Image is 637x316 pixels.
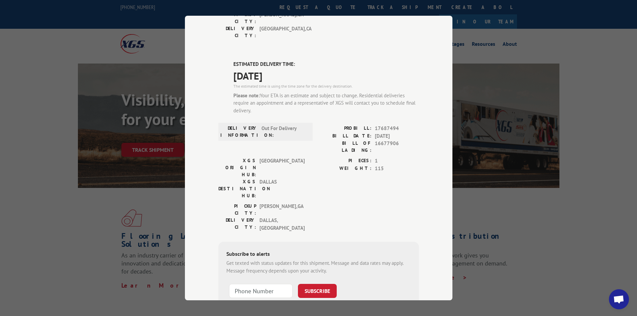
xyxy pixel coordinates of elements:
[229,284,293,298] input: Phone Number
[319,125,371,132] label: PROBILL:
[319,140,371,154] label: BILL OF LADING:
[375,125,419,132] span: 17687494
[233,68,419,83] span: [DATE]
[319,165,371,173] label: WEIGHT:
[609,289,629,309] div: Open chat
[226,250,411,259] div: Subscribe to alerts
[375,132,419,140] span: [DATE]
[226,259,411,275] div: Get texted with status updates for this shipment. Message and data rates may apply. Message frequ...
[218,25,256,39] label: DELIVERY CITY:
[259,25,305,39] span: [GEOGRAPHIC_DATA] , CA
[218,203,256,217] label: PICKUP CITY:
[375,157,419,165] span: 1
[233,92,260,99] strong: Please note:
[218,178,256,199] label: XGS DESTINATION HUB:
[218,217,256,232] label: DELIVERY CITY:
[259,157,305,178] span: [GEOGRAPHIC_DATA]
[218,11,256,25] label: PICKUP CITY:
[261,125,307,139] span: Out For Delivery
[319,132,371,140] label: BILL DATE:
[375,140,419,154] span: 16677906
[233,61,419,68] label: ESTIMATED DELIVERY TIME:
[220,125,258,139] label: DELIVERY INFORMATION:
[298,284,337,298] button: SUBSCRIBE
[259,217,305,232] span: DALLAS , [GEOGRAPHIC_DATA]
[259,203,305,217] span: [PERSON_NAME] , GA
[218,157,256,178] label: XGS ORIGIN HUB:
[259,11,305,25] span: [PERSON_NAME] , GA
[259,178,305,199] span: DALLAS
[233,92,419,115] div: Your ETA is an estimate and subject to change. Residential deliveries require an appointment and ...
[375,165,419,173] span: 115
[233,83,419,89] div: The estimated time is using the time zone for the delivery destination.
[319,157,371,165] label: PIECES:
